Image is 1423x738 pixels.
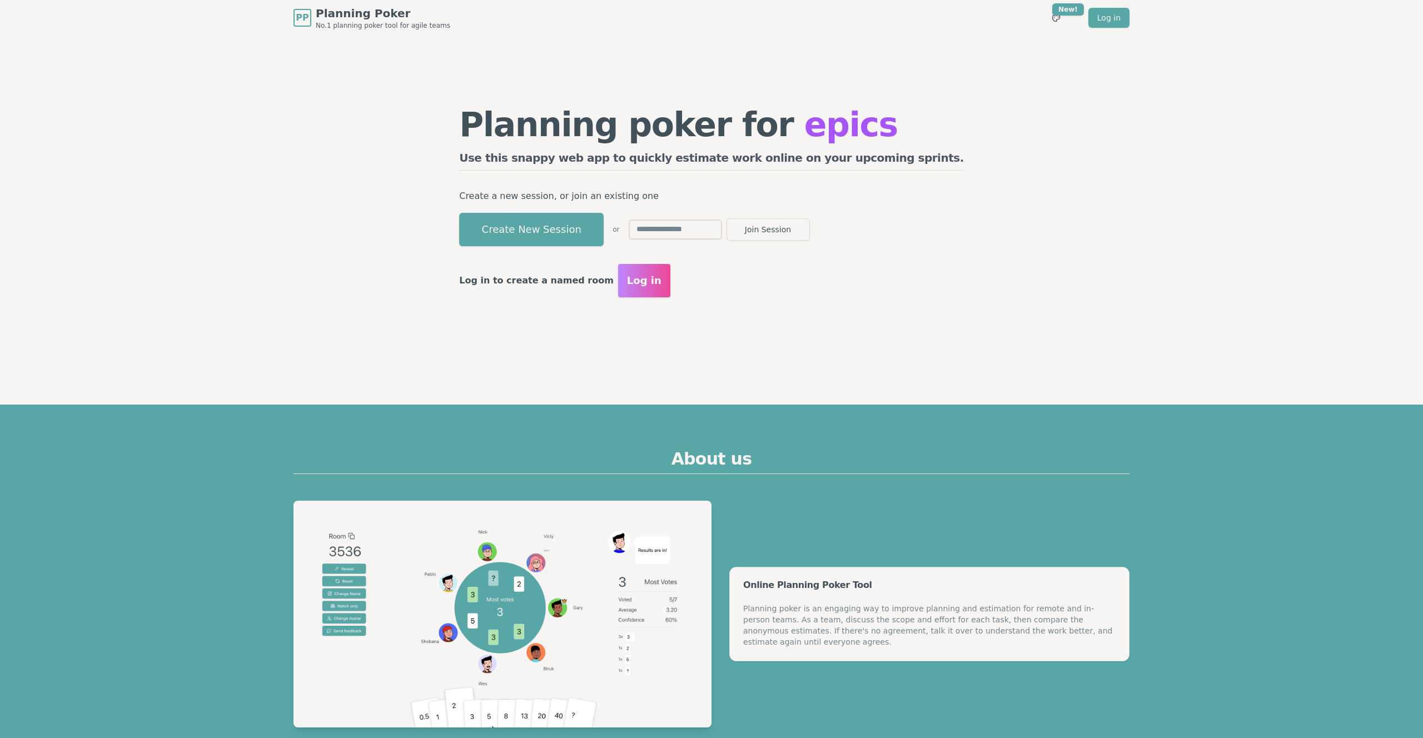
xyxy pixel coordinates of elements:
h2: About us [293,449,1130,474]
span: Log in [627,273,661,288]
span: PP [296,11,309,24]
button: Join Session [727,218,810,241]
span: epics [804,105,898,144]
button: Log in [618,264,670,297]
h2: Use this snappy web app to quickly estimate work online on your upcoming sprints. [459,150,964,171]
a: PPPlanning PokerNo.1 planning poker tool for agile teams [293,6,450,30]
span: or [613,225,619,234]
button: New! [1046,8,1066,28]
h1: Planning poker for [459,108,964,141]
span: No.1 planning poker tool for agile teams [316,21,450,30]
div: Planning poker is an engaging way to improve planning and estimation for remote and in-person tea... [743,603,1116,647]
div: New! [1052,3,1084,16]
a: Log in [1088,8,1130,28]
button: Create New Session [459,213,604,246]
p: Log in to create a named room [459,273,614,288]
p: Create a new session, or join an existing one [459,188,964,204]
div: Online Planning Poker Tool [743,581,1116,590]
img: Planning Poker example session [293,501,711,727]
span: Planning Poker [316,6,450,21]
